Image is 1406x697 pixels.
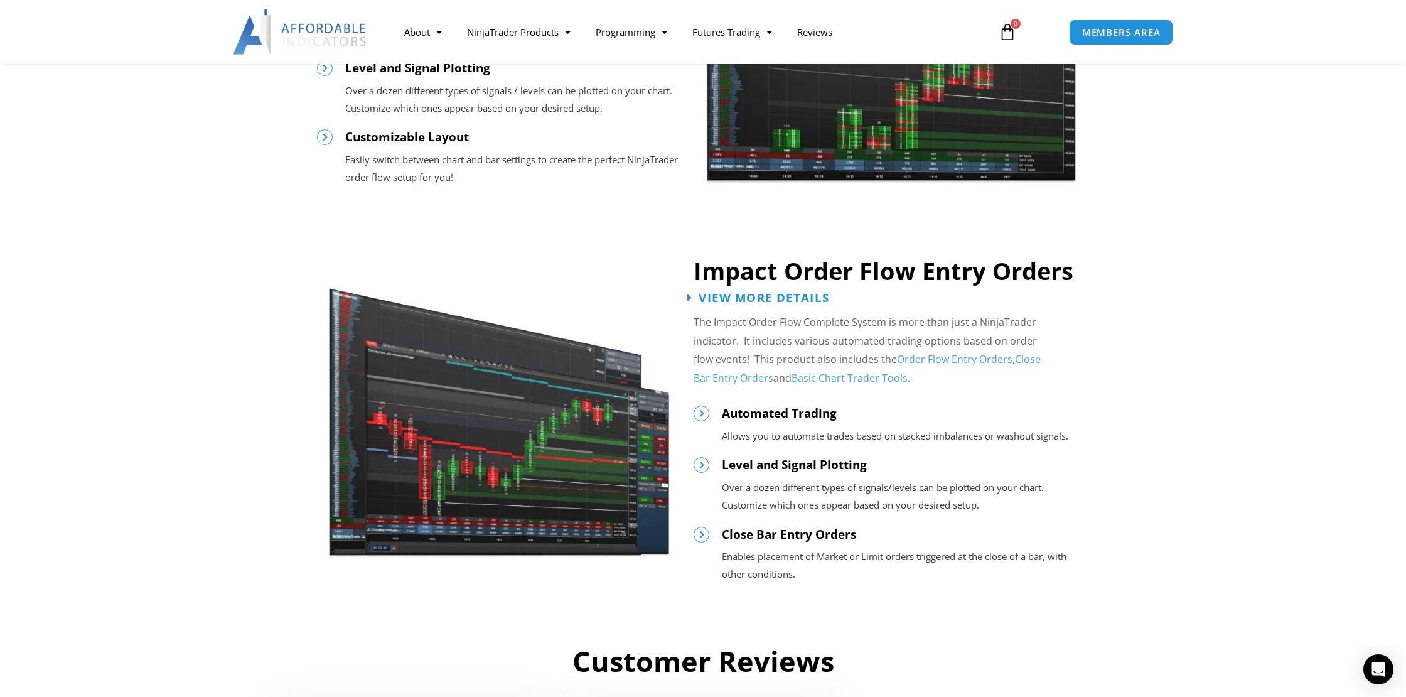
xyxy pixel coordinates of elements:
[345,151,681,186] p: Easily switch between chart and bar settings to create the perfect NinjaTrader order flow setup f...
[694,313,1042,388] p: The Impact Order Flow Complete System is more than just a NinjaTrader indicator. It includes vari...
[328,270,670,559] img: of4 | Affordable Indicators – NinjaTrader
[722,405,837,421] span: Automated Trading
[270,643,1136,680] h2: Customer Reviews
[345,82,681,117] p: Over a dozen different types of signals / levels can be plotted on your chart. Customize which on...
[1069,19,1174,45] a: MEMBERS AREA
[583,18,680,46] a: Programming
[722,526,856,543] span: Close Bar Entry Orders
[1011,19,1021,29] span: 0
[680,18,785,46] a: Futures Trading
[722,479,1089,514] p: Over a dozen different types of signals/levels can be plotted on your chart. Customize which ones...
[233,9,368,55] img: LogoAI | Affordable Indicators – NinjaTrader
[722,548,1089,583] p: Enables placement of Market or Limit orders triggered at the close of a bar, with other conditions.
[699,291,829,303] span: View More Details
[454,18,583,46] a: NinjaTrader Products
[785,18,845,46] a: Reviews
[1082,28,1161,37] span: MEMBERS AREA
[980,14,1035,50] a: 0
[722,428,1089,445] p: Allows you to automate trades based on stacked imbalances or washout signals.
[345,60,490,76] span: Level and Signal Plotting
[687,291,830,303] a: View More Details
[897,352,1012,366] a: Order Flow Entry Orders
[345,129,469,145] span: Customizable Layout
[1363,654,1393,684] div: Open Intercom Messenger
[392,18,454,46] a: About
[792,371,908,385] a: Basic Chart Trader Tools
[392,18,984,46] nav: Menu
[694,256,1089,286] h2: Impact Order Flow Entry Orders
[722,457,867,473] span: Level and Signal Plotting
